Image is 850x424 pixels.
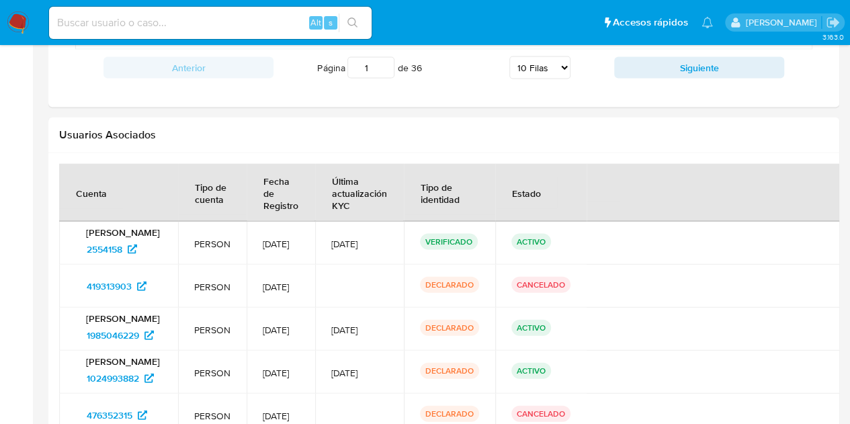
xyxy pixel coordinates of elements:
[329,16,333,29] span: s
[339,13,366,32] button: search-icon
[49,14,372,32] input: Buscar usuario o caso...
[822,32,843,42] span: 3.163.0
[826,15,840,30] a: Salir
[59,128,828,142] h2: Usuarios Asociados
[310,16,321,29] span: Alt
[613,15,688,30] span: Accesos rápidos
[745,16,821,29] p: gloria.villasanti@mercadolibre.com
[702,17,713,28] a: Notificaciones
